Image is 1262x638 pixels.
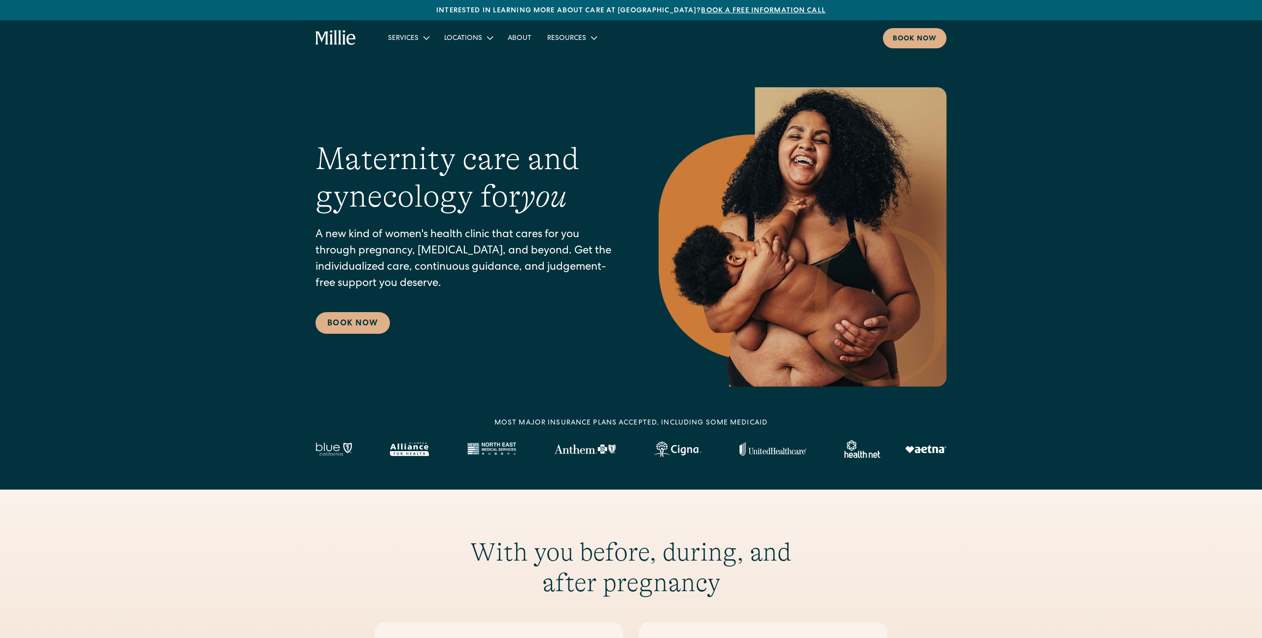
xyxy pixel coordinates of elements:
[659,87,946,387] img: Smiling mother with her baby in arms, celebrating body positivity and the nurturing bond of postp...
[844,440,881,458] img: Healthnet logo
[547,34,586,44] div: Resources
[315,140,619,216] h1: Maternity care and gynecology for
[388,34,419,44] div: Services
[654,441,701,457] img: Cigna logo
[739,442,806,456] img: United Healthcare logo
[893,34,937,44] div: Book now
[521,178,567,214] em: you
[380,30,436,46] div: Services
[315,312,390,334] a: Book Now
[444,34,482,44] div: Locations
[315,30,356,46] a: home
[905,445,946,453] img: Aetna logo
[436,30,500,46] div: Locations
[315,227,619,292] p: A new kind of women's health clinic that cares for you through pregnancy, [MEDICAL_DATA], and bey...
[701,7,825,14] a: Book a free information call
[442,537,820,599] h2: With you before, during, and after pregnancy
[467,442,516,456] img: North East Medical Services logo
[500,30,539,46] a: About
[554,444,616,454] img: Anthem Logo
[390,442,429,456] img: Alameda Alliance logo
[315,442,352,456] img: Blue California logo
[494,418,768,428] div: MOST MAJOR INSURANCE PLANS ACCEPTED, INCLUDING some MEDICAID
[883,28,946,48] a: Book now
[539,30,604,46] div: Resources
